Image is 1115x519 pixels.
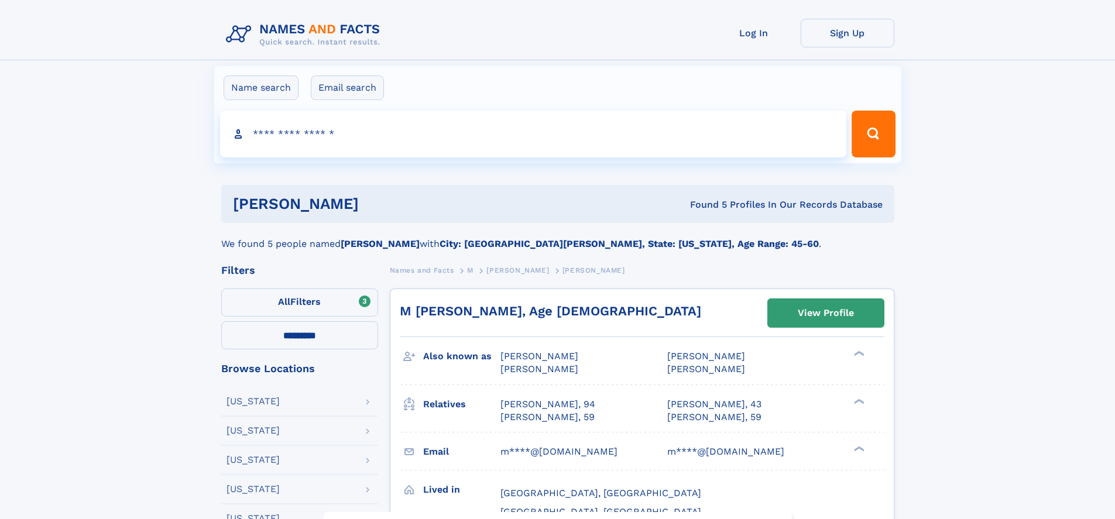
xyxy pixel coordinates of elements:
[227,484,280,494] div: [US_STATE]
[278,296,290,307] span: All
[467,263,474,277] a: M
[221,265,378,276] div: Filters
[400,304,701,318] a: M [PERSON_NAME], Age [DEMOGRAPHIC_DATA]
[423,442,500,462] h3: Email
[851,445,865,452] div: ❯
[341,238,420,249] b: [PERSON_NAME]
[423,346,500,366] h3: Also known as
[221,363,378,374] div: Browse Locations
[798,300,854,326] div: View Profile
[768,299,884,327] a: View Profile
[390,263,454,277] a: Names and Facts
[440,238,819,249] b: City: [GEOGRAPHIC_DATA][PERSON_NAME], State: [US_STATE], Age Range: 45-60
[851,397,865,405] div: ❯
[500,350,578,362] span: [PERSON_NAME]
[500,487,701,499] span: [GEOGRAPHIC_DATA], [GEOGRAPHIC_DATA]
[562,266,625,274] span: [PERSON_NAME]
[467,266,474,274] span: M
[311,75,384,100] label: Email search
[851,350,865,358] div: ❯
[852,111,895,157] button: Search Button
[500,398,595,411] a: [PERSON_NAME], 94
[801,19,894,47] a: Sign Up
[500,506,701,517] span: [GEOGRAPHIC_DATA], [GEOGRAPHIC_DATA]
[221,19,390,50] img: Logo Names and Facts
[220,111,847,157] input: search input
[423,394,500,414] h3: Relatives
[667,398,761,411] a: [PERSON_NAME], 43
[524,198,883,211] div: Found 5 Profiles In Our Records Database
[221,288,378,317] label: Filters
[500,363,578,374] span: [PERSON_NAME]
[224,75,299,100] label: Name search
[667,363,745,374] span: [PERSON_NAME]
[227,426,280,435] div: [US_STATE]
[423,480,500,500] h3: Lived in
[667,411,761,424] a: [PERSON_NAME], 59
[486,263,549,277] a: [PERSON_NAME]
[486,266,549,274] span: [PERSON_NAME]
[500,411,595,424] a: [PERSON_NAME], 59
[707,19,801,47] a: Log In
[227,397,280,406] div: [US_STATE]
[221,223,894,251] div: We found 5 people named with .
[233,197,524,211] h1: [PERSON_NAME]
[227,455,280,465] div: [US_STATE]
[667,350,745,362] span: [PERSON_NAME]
